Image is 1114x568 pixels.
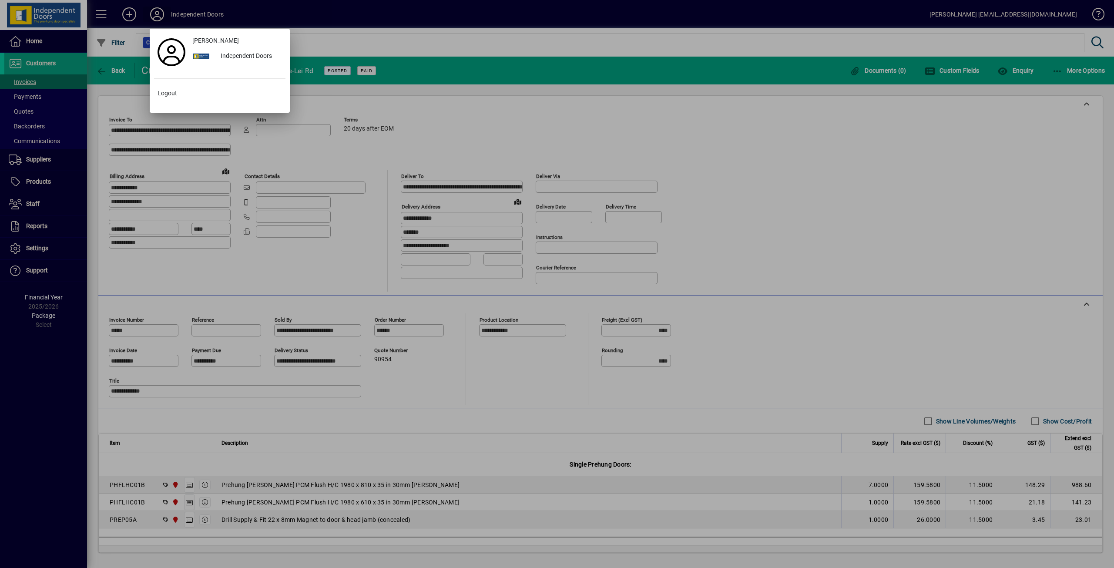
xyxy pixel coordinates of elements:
[189,33,285,49] a: [PERSON_NAME]
[154,44,189,60] a: Profile
[158,89,177,98] span: Logout
[192,36,239,45] span: [PERSON_NAME]
[189,49,285,64] button: Independent Doors
[154,86,285,101] button: Logout
[214,49,285,64] div: Independent Doors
